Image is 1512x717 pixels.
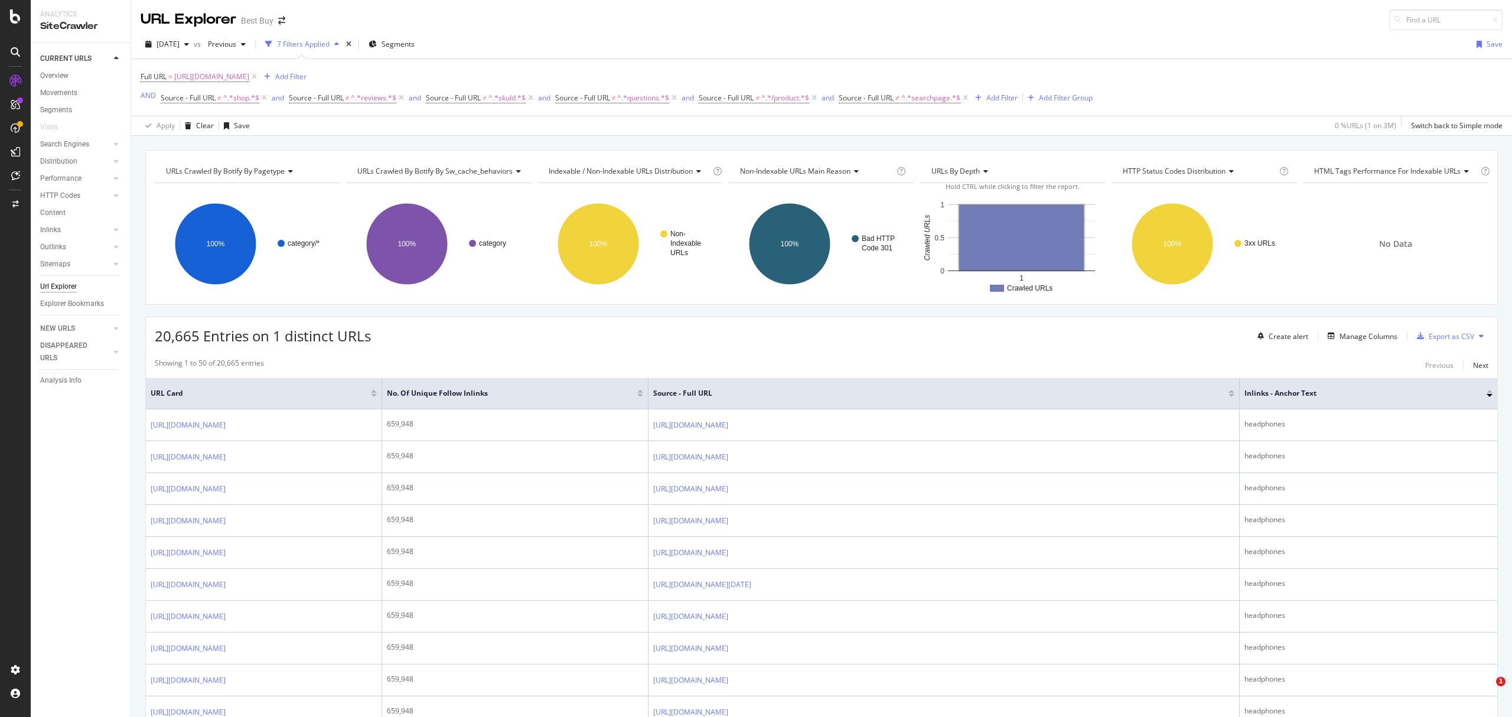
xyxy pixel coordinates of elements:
[653,579,751,591] a: [URL][DOMAIN_NAME][DATE]
[151,483,226,495] a: [URL][DOMAIN_NAME]
[355,162,530,181] h4: URLs Crawled By Botify By sw_cache_behaviors
[40,322,110,335] a: NEW URLS
[387,706,643,716] div: 659,948
[1473,360,1488,370] div: Next
[40,258,70,270] div: Sitemaps
[653,611,728,623] a: [URL][DOMAIN_NAME]
[141,116,175,135] button: Apply
[901,90,960,106] span: ^.*searchpage.*$
[164,162,330,181] h4: URLs Crawled By Botify By pagetype
[387,451,643,461] div: 659,948
[40,70,69,82] div: Overview
[40,190,110,202] a: HTTP Codes
[346,93,350,103] span: ≠
[141,90,156,100] div: AND
[40,298,122,310] a: Explorer Bookmarks
[699,93,754,103] span: Source - Full URL
[1473,358,1488,372] button: Next
[40,19,121,33] div: SiteCrawler
[729,193,913,295] div: A chart.
[40,87,77,99] div: Movements
[1244,514,1493,525] div: headphones
[409,93,421,103] div: and
[397,240,416,248] text: 100%
[157,120,175,131] div: Apply
[1472,677,1500,705] iframe: Intercom live chat
[1244,419,1493,429] div: headphones
[387,483,643,493] div: 659,948
[1253,327,1308,346] button: Create alert
[260,35,344,54] button: 7 Filters Applied
[40,322,75,335] div: NEW URLS
[288,239,320,247] text: category/*
[40,155,110,168] a: Distribution
[40,121,70,133] a: Visits
[920,193,1104,295] svg: A chart.
[1019,274,1024,282] text: 1
[151,643,226,654] a: [URL][DOMAIN_NAME]
[923,215,931,260] text: Crawled URLs
[272,92,284,103] button: and
[780,240,799,248] text: 100%
[1112,193,1295,295] div: A chart.
[194,39,203,49] span: vs
[40,298,104,310] div: Explorer Bookmarks
[151,611,226,623] a: [URL][DOMAIN_NAME]
[755,93,760,103] span: ≠
[40,104,72,116] div: Segments
[549,166,693,176] span: Indexable / Non-Indexable URLs distribution
[1244,706,1493,716] div: headphones
[940,267,944,275] text: 0
[538,93,550,103] div: and
[1472,35,1503,54] button: Save
[1340,331,1397,341] div: Manage Columns
[151,579,226,591] a: [URL][DOMAIN_NAME]
[670,230,686,238] text: Non-
[488,90,526,106] span: ^.*skuId.*$
[196,120,214,131] div: Clear
[151,674,226,686] a: [URL][DOMAIN_NAME]
[862,244,892,252] text: Code 301
[822,93,834,103] div: and
[653,419,728,431] a: [URL][DOMAIN_NAME]
[387,546,643,557] div: 659,948
[141,90,156,101] button: AND
[40,241,110,253] a: Outlinks
[1496,677,1506,686] span: 1
[234,120,250,131] div: Save
[1379,238,1412,250] span: No Data
[940,201,944,209] text: 1
[40,87,122,99] a: Movements
[682,93,694,103] div: and
[168,71,172,82] span: =
[1244,546,1493,557] div: headphones
[409,92,421,103] button: and
[1244,674,1493,685] div: headphones
[151,451,226,463] a: [URL][DOMAIN_NAME]
[653,547,728,559] a: [URL][DOMAIN_NAME]
[653,515,728,527] a: [URL][DOMAIN_NAME]
[839,93,894,103] span: Source - Full URL
[653,674,728,686] a: [URL][DOMAIN_NAME]
[346,193,530,295] div: A chart.
[862,234,895,243] text: Bad HTTP
[203,35,250,54] button: Previous
[155,193,338,295] div: A chart.
[546,162,711,181] h4: Indexable / Non-Indexable URLs Distribution
[40,207,122,219] a: Content
[670,239,701,247] text: Indexable
[387,514,643,525] div: 659,948
[40,53,92,65] div: CURRENT URLS
[223,90,259,106] span: ^.*shop.*$
[653,483,728,495] a: [URL][DOMAIN_NAME]
[1163,240,1181,248] text: 100%
[931,166,980,176] span: URLs by Depth
[822,92,834,103] button: and
[555,93,610,103] span: Source - Full URL
[141,9,236,30] div: URL Explorer
[1429,331,1474,341] div: Export as CSV
[612,93,616,103] span: ≠
[277,39,330,49] div: 7 Filters Applied
[537,193,721,295] svg: A chart.
[387,388,620,399] span: No. of Unique Follow Inlinks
